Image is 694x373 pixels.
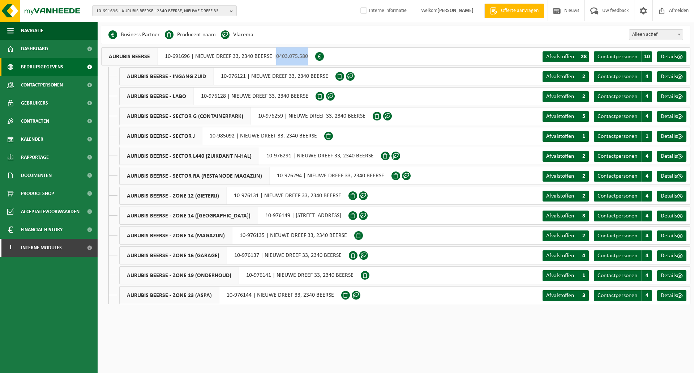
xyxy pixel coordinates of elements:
span: AURUBIS BEERSE [102,48,158,65]
span: 4 [641,250,652,261]
span: 4 [641,230,652,241]
a: Details [657,171,686,182]
span: AURUBIS BEERSE - SECTOR L440 (ZUIKDANT N-HAL) [120,147,259,165]
span: Details [661,173,677,179]
a: Contactpersonen 4 [594,270,652,281]
div: 10-976291 | NIEUWE DREEF 33, 2340 BEERSE [119,147,381,165]
span: Details [661,94,677,99]
a: Contactpersonen 4 [594,250,652,261]
span: Contactpersonen [597,114,637,119]
span: Gebruikers [21,94,48,112]
li: Business Partner [108,29,160,40]
span: 4 [641,151,652,162]
span: Contactpersonen [21,76,63,94]
span: 4 [641,171,652,182]
span: Contactpersonen [597,173,637,179]
div: 10-976144 | NIEUWE DREEF 33, 2340 BEERSE [119,286,341,304]
span: Contactpersonen [597,133,637,139]
a: Afvalstoffen 2 [543,71,589,82]
a: Afvalstoffen 28 [543,51,589,62]
a: Afvalstoffen 2 [543,91,589,102]
a: Details [657,151,686,162]
span: AURUBIS BEERSE - ZONE 14 ([GEOGRAPHIC_DATA]) [120,207,258,224]
span: Afvalstoffen [546,253,574,259]
span: 2 [578,91,589,102]
a: Details [657,131,686,142]
span: 4 [641,91,652,102]
span: 5 [578,111,589,122]
span: Contactpersonen [597,293,637,298]
a: Details [657,290,686,301]
span: Alleen actief [629,30,683,40]
div: 10-976294 | NIEUWE DREEF 33, 2340 BEERSE [119,167,391,185]
span: Navigatie [21,22,43,40]
span: Afvalstoffen [546,133,574,139]
span: Contactpersonen [597,94,637,99]
span: Contactpersonen [597,233,637,239]
span: AURUBIS BEERSE - SECTOR J [120,127,202,145]
span: Product Shop [21,185,54,203]
span: Afvalstoffen [546,213,574,219]
span: 4 [578,250,589,261]
span: Details [661,213,677,219]
span: 4 [641,211,652,221]
a: Details [657,191,686,202]
a: Contactpersonen 4 [594,230,652,241]
span: Acceptatievoorwaarden [21,203,80,221]
span: Afvalstoffen [546,193,574,199]
div: 10-691696 | NIEUWE DREEF 33, 2340 BEERSE | [101,47,315,65]
span: AURUBIS BEERSE - SECTOR RA (RESTANODE MAGAZIJN) [120,167,270,185]
span: Rapportage [21,148,49,166]
div: 10-976128 | NIEUWE DREEF 33, 2340 BEERSE [119,87,316,105]
div: 10-976135 | NIEUWE DREEF 33, 2340 BEERSE [119,226,354,245]
span: I [7,239,14,257]
span: AURUBIS BEERSE - ZONE 12 (GIETERIJ) [120,187,227,204]
span: Details [661,54,677,60]
span: Details [661,233,677,239]
span: Contactpersonen [597,253,637,259]
span: AURUBIS BEERSE - ZONE 23 (ASPA) [120,287,219,304]
a: Details [657,111,686,122]
span: AURUBIS BEERSE - SECTOR G (CONTAINERPARK) [120,107,251,125]
div: 10-985092 | NIEUWE DREEF 33, 2340 BEERSE [119,127,324,145]
span: Afvalstoffen [546,233,574,239]
a: Contactpersonen 4 [594,111,652,122]
span: Contactpersonen [597,273,637,279]
a: Contactpersonen 4 [594,171,652,182]
span: Afvalstoffen [546,54,574,60]
span: Details [661,153,677,159]
span: AURUBIS BEERSE - ZONE 19 (ONDERHOUD) [120,267,239,284]
div: 10-976137 | NIEUWE DREEF 33, 2340 BEERSE [119,246,349,264]
span: Contactpersonen [597,74,637,80]
span: Bedrijfsgegevens [21,58,63,76]
span: Details [661,133,677,139]
span: 4 [641,71,652,82]
label: Interne informatie [359,5,407,16]
a: Afvalstoffen 2 [543,191,589,202]
span: Alleen actief [629,29,683,40]
a: Contactpersonen 4 [594,290,652,301]
span: 4 [641,111,652,122]
a: Contactpersonen 10 [594,51,652,62]
span: 10 [641,51,652,62]
span: AURUBIS BEERSE - LABO [120,88,194,105]
li: Producent naam [165,29,216,40]
a: Contactpersonen 4 [594,211,652,221]
span: 2 [578,230,589,241]
span: Afvalstoffen [546,114,574,119]
a: Afvalstoffen 5 [543,111,589,122]
span: AURUBIS BEERSE - ZONE 14 (MAGAZIJN) [120,227,232,244]
a: Details [657,230,686,241]
span: 3 [578,211,589,221]
span: 2 [578,151,589,162]
span: 2 [578,191,589,202]
span: Contactpersonen [597,153,637,159]
a: Details [657,51,686,62]
span: 1 [641,131,652,142]
span: 4 [641,270,652,281]
span: Afvalstoffen [546,153,574,159]
span: Afvalstoffen [546,293,574,298]
li: Vlarema [221,29,253,40]
span: Afvalstoffen [546,94,574,99]
a: Contactpersonen 1 [594,131,652,142]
